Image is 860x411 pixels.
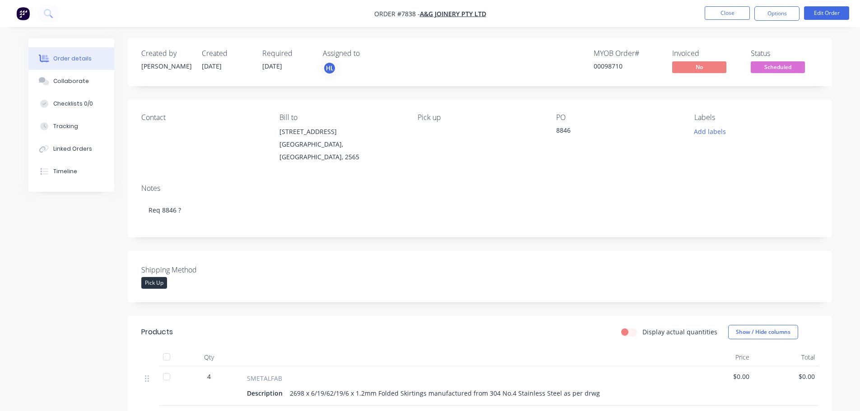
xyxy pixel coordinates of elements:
div: Pick Up [141,277,167,289]
div: PO [556,113,680,122]
img: Factory [16,7,30,20]
span: [DATE] [262,62,282,70]
div: MYOB Order # [594,49,661,58]
div: Labels [694,113,818,122]
span: 4 [207,372,211,381]
div: Req 8846 ? [141,196,818,224]
button: Tracking [28,115,114,138]
div: Checklists 0/0 [53,100,93,108]
div: Assigned to [323,49,413,58]
div: Order details [53,55,92,63]
label: Shipping Method [141,264,254,275]
div: [PERSON_NAME] [141,61,191,71]
div: Qty [182,348,236,366]
div: Created by [141,49,191,58]
div: Contact [141,113,265,122]
span: SMETALFAB [247,374,282,383]
div: Bill to [279,113,403,122]
div: Tracking [53,122,78,130]
div: Price [688,348,753,366]
a: A&G Joinery Pty Ltd [420,9,486,18]
button: Timeline [28,160,114,183]
div: 00098710 [594,61,661,71]
button: Collaborate [28,70,114,92]
div: Collaborate [53,77,89,85]
button: HL [323,61,336,75]
button: Linked Orders [28,138,114,160]
span: [DATE] [202,62,222,70]
button: Close [705,6,750,20]
button: Edit Order [804,6,849,20]
div: [STREET_ADDRESS][GEOGRAPHIC_DATA], [GEOGRAPHIC_DATA], 2565 [279,125,403,163]
span: $0.00 [691,372,749,381]
button: Options [754,6,800,21]
div: Notes [141,184,818,193]
button: Show / Hide columns [728,325,798,339]
label: Display actual quantities [642,327,717,337]
span: Scheduled [751,61,805,73]
div: Description [247,387,286,400]
button: Add labels [689,125,731,138]
div: Invoiced [672,49,740,58]
div: Products [141,327,173,337]
div: Total [753,348,818,366]
button: Scheduled [751,61,805,75]
span: No [672,61,726,73]
button: Order details [28,47,114,70]
div: Timeline [53,167,77,175]
button: Checklists 0/0 [28,92,114,115]
span: Order #7838 - [374,9,420,18]
div: Pick up [418,113,541,122]
div: Linked Orders [53,145,92,153]
span: $0.00 [757,372,815,381]
div: Required [262,49,312,58]
div: Status [751,49,818,58]
div: 8846 [556,125,669,138]
div: [GEOGRAPHIC_DATA], [GEOGRAPHIC_DATA], 2565 [279,138,403,163]
div: Created [202,49,251,58]
div: [STREET_ADDRESS] [279,125,403,138]
div: 2698 x 6/19/62/19/6 x 1.2mm Folded Skirtings manufactured from 304 No.4 Stainless Steel as per drwg [286,387,604,400]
